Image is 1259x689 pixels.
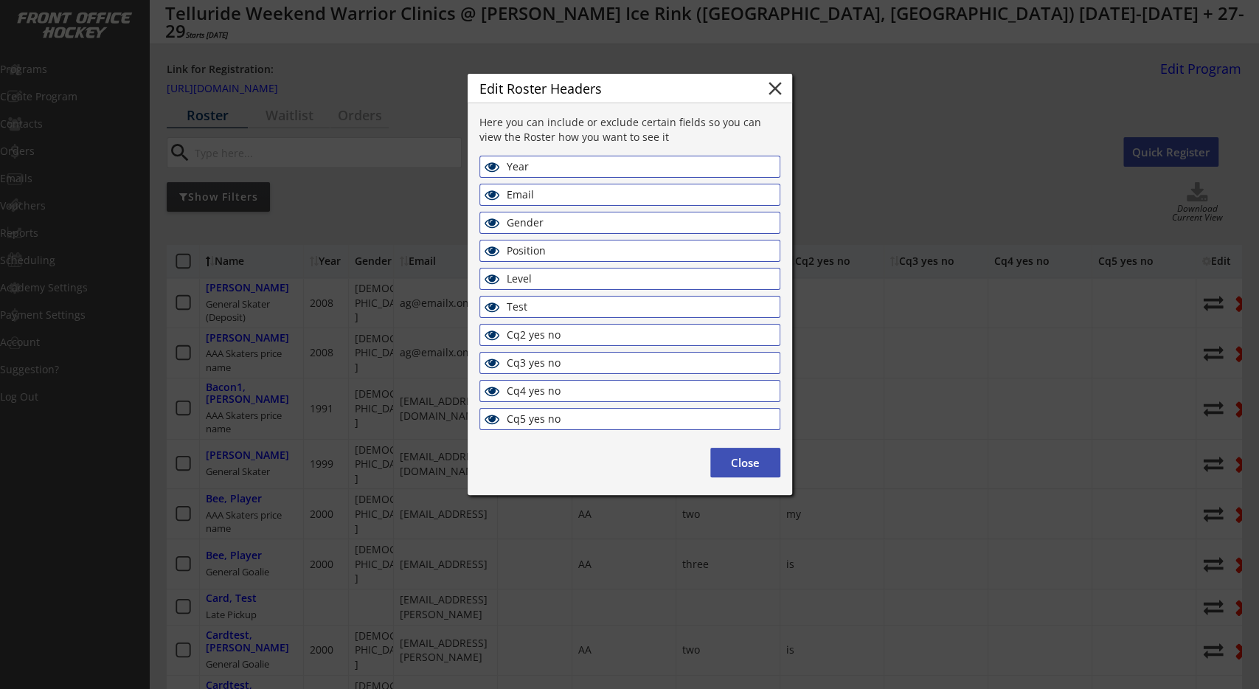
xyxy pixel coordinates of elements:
button: Close [710,448,780,477]
div: Cq5 yes no [507,413,669,426]
div: Year [507,161,669,173]
div: Edit Roster Headers [479,82,764,95]
div: Position [507,245,669,257]
div: Test [507,301,669,314]
div: Cq3 yes no [507,357,669,370]
button: close [764,77,786,100]
div: Cq2 yes no [507,329,669,342]
div: Email [507,189,669,201]
div: Cq4 yes no [507,385,669,398]
div: Gender [507,217,669,229]
div: Here you can include or exclude certain fields so you can view the Roster how you want to see it [479,115,780,144]
div: Level [507,273,669,285]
